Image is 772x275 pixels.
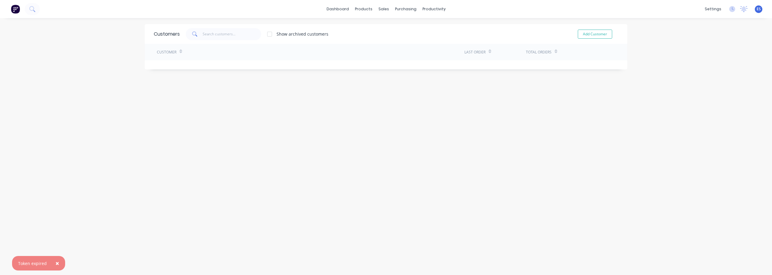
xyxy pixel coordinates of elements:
[154,30,180,38] div: Customers
[352,5,375,14] div: products
[757,6,761,12] span: ES
[18,260,47,267] div: Token expired
[277,31,328,37] div: Show archived customers
[157,50,176,55] div: Customer
[324,5,352,14] a: dashboard
[203,28,261,40] input: Search customers...
[464,50,486,55] div: Last Order
[419,5,449,14] div: productivity
[55,259,59,267] span: ×
[526,50,552,55] div: Total Orders
[11,5,20,14] img: Factory
[578,30,612,39] button: Add Customer
[49,256,65,270] button: Close
[375,5,392,14] div: sales
[702,5,724,14] div: settings
[392,5,419,14] div: purchasing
